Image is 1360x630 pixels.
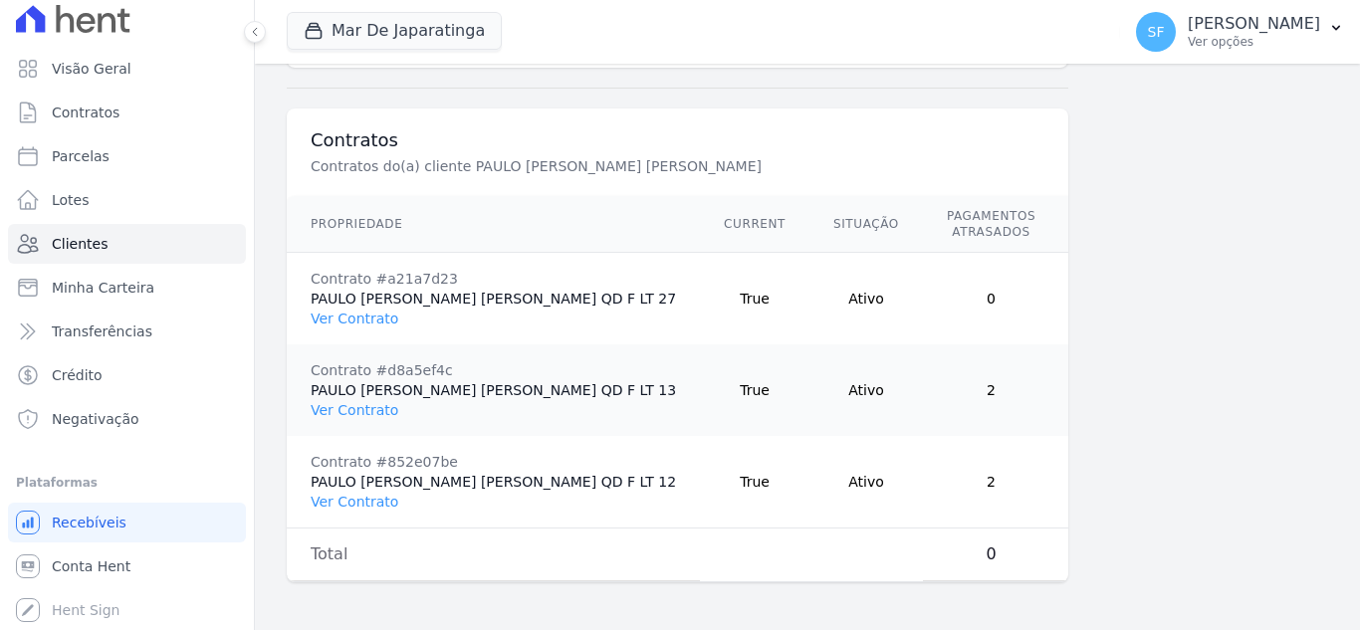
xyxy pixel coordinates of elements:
[8,355,246,395] a: Crédito
[52,556,130,576] span: Conta Hent
[52,409,139,429] span: Negativação
[809,436,923,528] td: Ativo
[700,253,809,345] td: True
[52,146,110,166] span: Parcelas
[923,196,1059,253] th: Pagamentos Atrasados
[287,436,700,528] td: PAULO [PERSON_NAME] [PERSON_NAME] QD F LT 12
[1059,436,1243,528] td: R$ 2.938,20
[311,402,398,418] a: Ver Contrato
[8,136,246,176] a: Parcelas
[923,344,1059,436] td: 2
[8,180,246,220] a: Lotes
[809,253,923,345] td: Ativo
[809,196,923,253] th: Situação
[311,311,398,326] a: Ver Contrato
[311,494,398,510] a: Ver Contrato
[16,471,238,495] div: Plataformas
[8,546,246,586] a: Conta Hent
[8,93,246,132] a: Contratos
[287,528,700,581] td: Total
[8,49,246,89] a: Visão Geral
[1120,4,1360,60] button: SF [PERSON_NAME] Ver opções
[700,344,809,436] td: True
[52,234,108,254] span: Clientes
[700,196,809,253] th: Current
[923,253,1059,345] td: 0
[1059,528,1243,581] td: R$ 0,00
[809,344,923,436] td: Ativo
[8,268,246,308] a: Minha Carteira
[1148,25,1165,39] span: SF
[52,278,154,298] span: Minha Carteira
[52,321,152,341] span: Transferências
[311,269,676,289] div: Contrato #a21a7d23
[923,528,1059,581] td: 0
[700,436,809,528] td: True
[52,513,126,532] span: Recebíveis
[1059,253,1243,345] td: R$ 0,00
[1059,196,1243,253] th: Valor em [GEOGRAPHIC_DATA]
[311,156,980,176] p: Contratos do(a) cliente PAULO [PERSON_NAME] [PERSON_NAME]
[287,12,502,50] button: Mar De Japaratinga
[8,399,246,439] a: Negativação
[287,196,700,253] th: Propriedade
[52,190,90,210] span: Lotes
[8,312,246,351] a: Transferências
[1188,14,1320,34] p: [PERSON_NAME]
[287,253,700,345] td: PAULO [PERSON_NAME] [PERSON_NAME] QD F LT 27
[52,103,119,122] span: Contratos
[311,128,1044,152] h3: Contratos
[52,59,131,79] span: Visão Geral
[923,436,1059,528] td: 2
[8,224,246,264] a: Clientes
[1059,344,1243,436] td: R$ 2.938,20
[311,360,676,380] div: Contrato #d8a5ef4c
[311,452,676,472] div: Contrato #852e07be
[1188,34,1320,50] p: Ver opções
[8,503,246,542] a: Recebíveis
[287,344,700,436] td: PAULO [PERSON_NAME] [PERSON_NAME] QD F LT 13
[52,365,103,385] span: Crédito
